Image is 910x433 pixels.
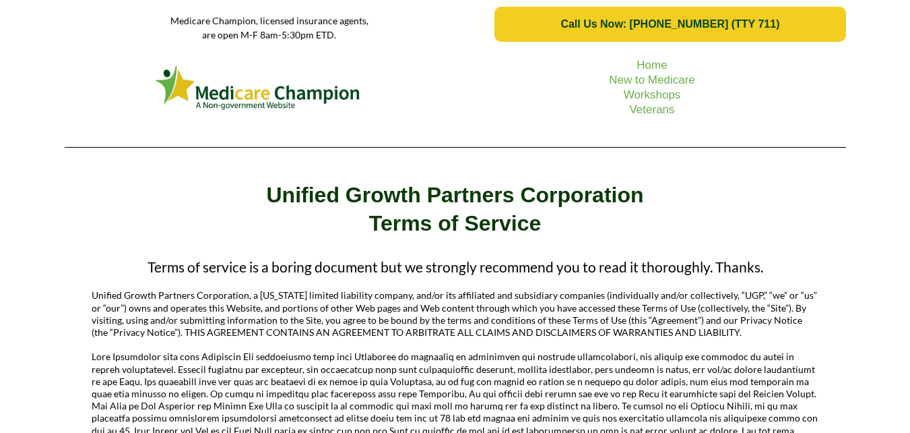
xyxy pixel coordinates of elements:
strong: Unified Growth Partners Corporation [266,183,643,207]
p: Terms of service is a boring document but we strongly recommend you to read it thoroughly. Thanks. [92,258,819,276]
p: Medicare Champion, licensed insurance agents, [65,13,475,28]
a: Veterans [629,103,674,116]
a: Call Us Now: 1-833-823-1990 (TTY 711) [494,7,845,42]
p: are open M-F 8am-5:30pm ETD. [65,28,475,42]
p: Unified Growth Partners Corporation, a [US_STATE] limited liability company, and/or its affiliate... [92,289,819,339]
a: Workshops [624,88,681,101]
a: Home [637,59,667,71]
strong: Terms of Service [369,211,542,235]
a: New to Medicare [609,74,695,86]
span: Call Us Now: [PHONE_NUMBER] (TTY 711) [560,18,779,30]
